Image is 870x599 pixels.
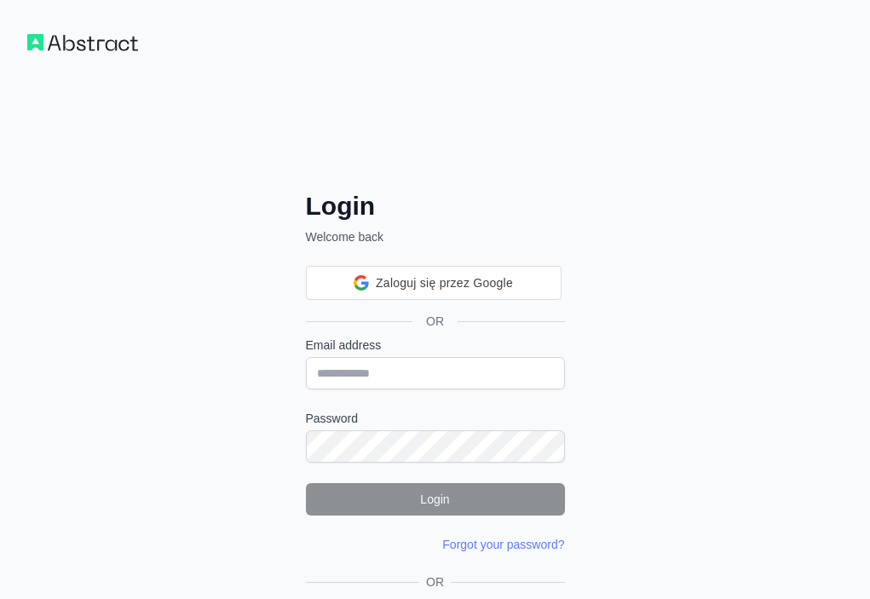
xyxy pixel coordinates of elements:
[306,410,565,427] label: Password
[419,573,451,590] span: OR
[306,337,565,354] label: Email address
[442,538,564,551] a: Forgot your password?
[306,483,565,515] button: Login
[306,266,562,300] div: Zaloguj się przez Google
[376,274,513,292] span: Zaloguj się przez Google
[412,313,458,330] span: OR
[306,191,565,222] h2: Login
[306,228,565,245] p: Welcome back
[27,34,138,51] img: Workflow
